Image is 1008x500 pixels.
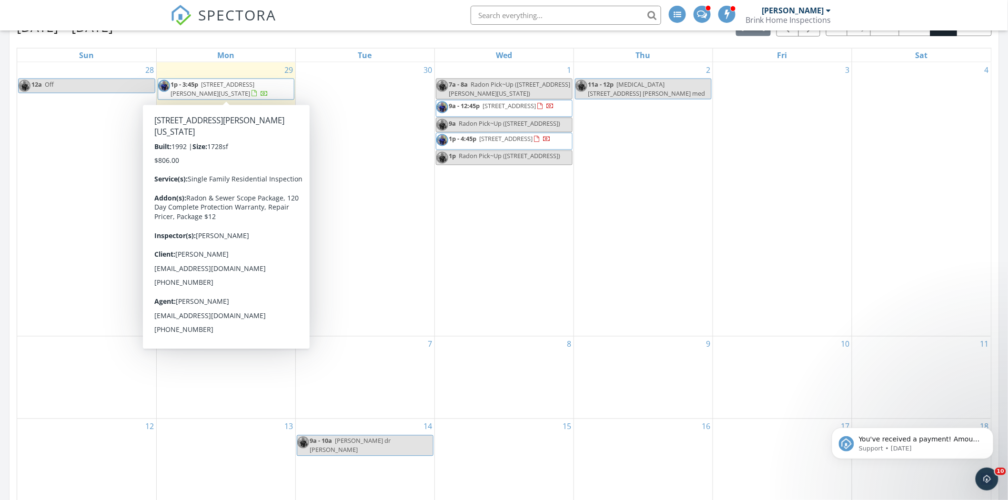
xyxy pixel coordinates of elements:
span: 10 [995,468,1006,475]
a: SPECTORA [171,13,276,33]
a: Go to October 13, 2025 [283,419,295,434]
td: Go to October 3, 2025 [713,62,852,336]
td: Go to September 30, 2025 [295,62,434,336]
a: Go to October 15, 2025 [561,419,574,434]
a: Go to October 10, 2025 [839,337,852,352]
span: [STREET_ADDRESS][PERSON_NAME][US_STATE] [171,80,255,98]
img: img_2666v2_cropped.jpg [436,80,448,92]
a: 9a - 12:45p [STREET_ADDRESS] [449,101,554,110]
span: [STREET_ADDRESS] [480,134,533,143]
td: Go to October 11, 2025 [852,336,991,419]
img: img_2666v2_cropped.jpg [436,101,448,113]
span: 1p - 3:45p [171,80,199,89]
a: Go to October 14, 2025 [422,419,434,434]
div: Brink Home Inspections [746,15,831,25]
a: Thursday [634,49,653,62]
span: [PERSON_NAME] dr [PERSON_NAME] [310,437,391,454]
td: Go to October 6, 2025 [156,336,295,419]
a: Friday [776,49,789,62]
iframe: Intercom live chat [976,468,998,490]
a: Go to October 5, 2025 [148,337,156,352]
iframe: Intercom notifications message [817,408,1008,474]
img: img_2666v2_cropped.jpg [297,437,309,449]
a: 9a - 12:45p [STREET_ADDRESS] [436,100,573,117]
span: [MEDICAL_DATA] [STREET_ADDRESS] [PERSON_NAME] med [588,80,706,98]
img: img_2666v2_cropped.jpg [436,152,448,164]
a: Tuesday [356,49,374,62]
a: 1p - 4:45p [STREET_ADDRESS] [449,134,551,143]
p: Message from Support, sent 1d ago [41,37,164,45]
span: 7a - 8a [449,80,468,89]
span: Off [45,80,54,89]
span: Radon Pick~Up ([STREET_ADDRESS]) [459,119,561,128]
a: Go to September 29, 2025 [283,62,295,78]
img: img_2666v2_cropped.jpg [19,80,30,92]
a: Go to October 11, 2025 [978,337,991,352]
span: 9a - 10a [310,437,333,445]
a: Go to October 9, 2025 [705,337,713,352]
img: The Best Home Inspection Software - Spectora [171,5,192,26]
a: Wednesday [494,49,514,62]
a: Monday [215,49,236,62]
td: Go to October 2, 2025 [574,62,713,336]
a: Go to October 3, 2025 [844,62,852,78]
td: Go to October 8, 2025 [434,336,574,419]
a: Go to September 30, 2025 [422,62,434,78]
span: Radon Pick~Up ([STREET_ADDRESS][PERSON_NAME][US_STATE]) [449,80,571,98]
span: 9a - 12:45p [449,101,480,110]
span: 11a - 12p [588,80,614,89]
a: Go to October 2, 2025 [705,62,713,78]
a: Go to October 1, 2025 [565,62,574,78]
span: 12a [31,80,42,89]
td: Go to October 5, 2025 [17,336,156,419]
a: 1p - 4:45p [STREET_ADDRESS] [436,133,573,150]
a: Go to October 16, 2025 [700,419,713,434]
span: 1p - 4:45p [449,134,477,143]
img: img_2666v2_cropped.jpg [158,80,170,92]
span: 1p [449,152,456,160]
div: [PERSON_NAME] [762,6,824,15]
span: [STREET_ADDRESS] [483,101,536,110]
a: Go to October 4, 2025 [983,62,991,78]
span: 9a [449,119,456,128]
td: Go to October 1, 2025 [434,62,574,336]
td: Go to October 9, 2025 [574,336,713,419]
a: Go to October 6, 2025 [287,337,295,352]
td: Go to September 29, 2025 [156,62,295,336]
input: Search everything... [471,6,661,25]
img: img_2666v2_cropped.jpg [436,119,448,131]
img: img_2666v2_cropped.jpg [575,80,587,92]
a: 1p - 3:45p [STREET_ADDRESS][PERSON_NAME][US_STATE] [171,80,269,98]
a: Go to October 8, 2025 [565,337,574,352]
td: Go to October 7, 2025 [295,336,434,419]
a: Go to September 28, 2025 [144,62,156,78]
a: 1p - 3:45p [STREET_ADDRESS][PERSON_NAME][US_STATE] [158,79,294,100]
a: Saturday [913,49,929,62]
td: Go to September 28, 2025 [17,62,156,336]
a: Sunday [77,49,96,62]
span: SPECTORA [198,5,276,25]
span: You've received a payment! Amount $806.00 Fee $0.00 Net $806.00 Transaction # pi_3SCN48K7snlDGpRF... [41,28,163,149]
td: Go to October 10, 2025 [713,336,852,419]
a: Go to October 12, 2025 [144,419,156,434]
td: Go to October 4, 2025 [852,62,991,336]
a: Go to October 7, 2025 [426,337,434,352]
img: img_2666v2_cropped.jpg [436,134,448,146]
span: Radon Pick~Up ([STREET_ADDRESS]) [459,152,561,160]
